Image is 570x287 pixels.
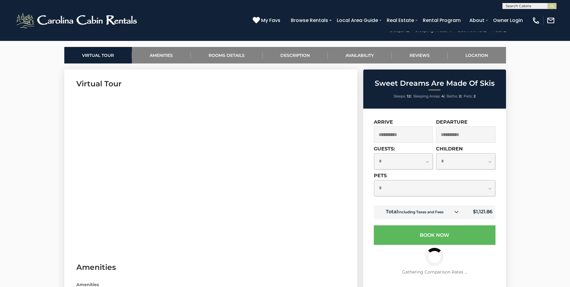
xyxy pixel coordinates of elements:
[365,79,504,87] h2: Sweet Dreams Are Made Of Skis
[413,92,445,100] li: |
[394,92,412,100] li: |
[413,94,440,98] span: Sleeping Areas:
[447,92,462,100] li: |
[374,173,387,178] label: Pets
[374,205,463,219] td: Total
[447,94,458,98] span: Baths:
[191,47,263,63] a: Rooms Details
[463,205,495,219] td: $1,121.86
[532,16,540,25] img: phone-regular-white.png
[76,262,345,273] h3: Amenities
[76,79,345,89] h3: Virtual Tour
[334,15,381,26] a: Local Area Guide
[436,146,463,152] label: Children
[253,17,282,24] a: My Favs
[402,269,467,275] span: Gathering Comparison Rates ...
[132,47,191,63] a: Amenities
[398,210,444,214] small: Including Taxes and Fees
[374,146,395,152] label: Guests:
[547,16,555,25] img: mail-regular-white.png
[464,94,473,98] span: Pets:
[459,94,461,98] strong: 2
[384,15,417,26] a: Real Estate
[407,94,410,98] strong: 12
[392,47,448,63] a: Reviews
[261,17,280,24] span: My Favs
[374,225,495,245] button: Book Now
[441,94,444,98] strong: 4
[263,47,328,63] a: Description
[64,47,132,63] a: Virtual Tour
[474,94,476,98] strong: 2
[436,119,468,125] label: Departure
[448,47,506,63] a: Location
[490,15,526,26] a: Owner Login
[394,94,406,98] span: Sleeps:
[288,15,331,26] a: Browse Rentals
[466,15,487,26] a: About
[374,119,393,125] label: Arrive
[420,15,464,26] a: Rental Program
[328,47,392,63] a: Availability
[15,11,140,29] img: White-1-2.png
